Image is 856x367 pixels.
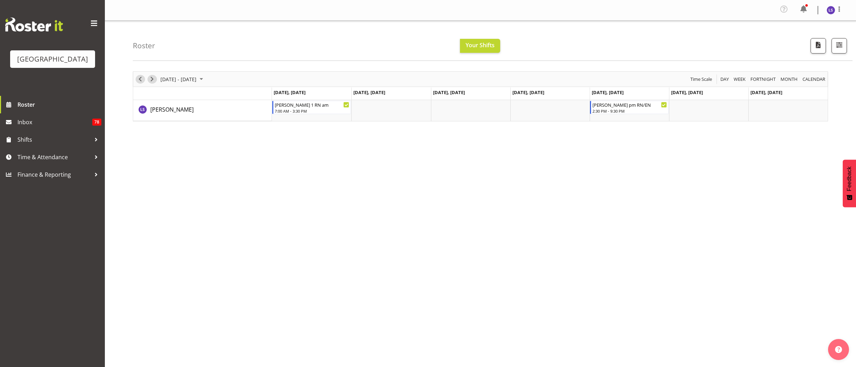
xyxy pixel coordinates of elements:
span: Shifts [17,134,91,145]
span: Fortnight [750,75,776,84]
span: Month [780,75,798,84]
button: Previous [136,75,145,84]
div: [PERSON_NAME] 1 RN am [275,101,349,108]
div: Previous [134,72,146,86]
span: Roster [17,99,101,110]
table: Timeline Week of August 21, 2025 [272,100,828,121]
button: Next [148,75,157,84]
td: Liz Schofield resource [133,100,272,121]
span: [DATE], [DATE] [750,89,782,96]
span: [DATE], [DATE] [433,89,465,96]
span: [DATE], [DATE] [671,89,703,96]
a: [PERSON_NAME] [150,105,194,114]
button: Your Shifts [460,39,500,53]
button: Month [801,75,827,84]
div: [GEOGRAPHIC_DATA] [17,54,88,64]
div: [PERSON_NAME] pm RN/EN [592,101,667,108]
div: Next [146,72,158,86]
span: Feedback [846,167,853,191]
span: Finance & Reporting [17,169,91,180]
span: [DATE], [DATE] [353,89,385,96]
button: Timeline Day [719,75,730,84]
span: Day [720,75,729,84]
span: Time Scale [690,75,713,84]
div: Timeline Week of August 21, 2025 [133,71,828,121]
span: [DATE], [DATE] [274,89,305,96]
button: Feedback - Show survey [843,160,856,207]
span: Week [733,75,746,84]
img: Rosterit website logo [5,17,63,31]
button: Timeline Week [733,75,747,84]
span: [DATE] - [DATE] [160,75,197,84]
button: Time Scale [689,75,713,84]
div: 7:00 AM - 3:30 PM [275,108,349,114]
button: Fortnight [749,75,777,84]
div: Liz Schofield"s event - Ressie pm RN/EN Begin From Friday, August 22, 2025 at 2:30:00 PM GMT+12:0... [590,101,669,114]
span: [PERSON_NAME] [150,106,194,113]
div: Liz Schofield"s event - Ressie 1 RN am Begin From Monday, August 18, 2025 at 7:00:00 AM GMT+12:00... [272,101,351,114]
span: Time & Attendance [17,152,91,162]
h4: Roster [133,42,155,50]
span: 78 [92,119,101,126]
span: Inbox [17,117,92,127]
span: calendar [802,75,826,84]
button: August 18 - 24, 2025 [159,75,206,84]
span: Your Shifts [466,41,495,49]
button: Download a PDF of the roster according to the set date range. [811,38,826,54]
button: Timeline Month [779,75,799,84]
span: [DATE], [DATE] [512,89,544,96]
img: liz-schofield10772.jpg [827,6,835,14]
img: help-xxl-2.png [835,346,842,353]
button: Filter Shifts [832,38,847,54]
div: 2:30 PM - 9:30 PM [592,108,667,114]
span: [DATE], [DATE] [592,89,624,96]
